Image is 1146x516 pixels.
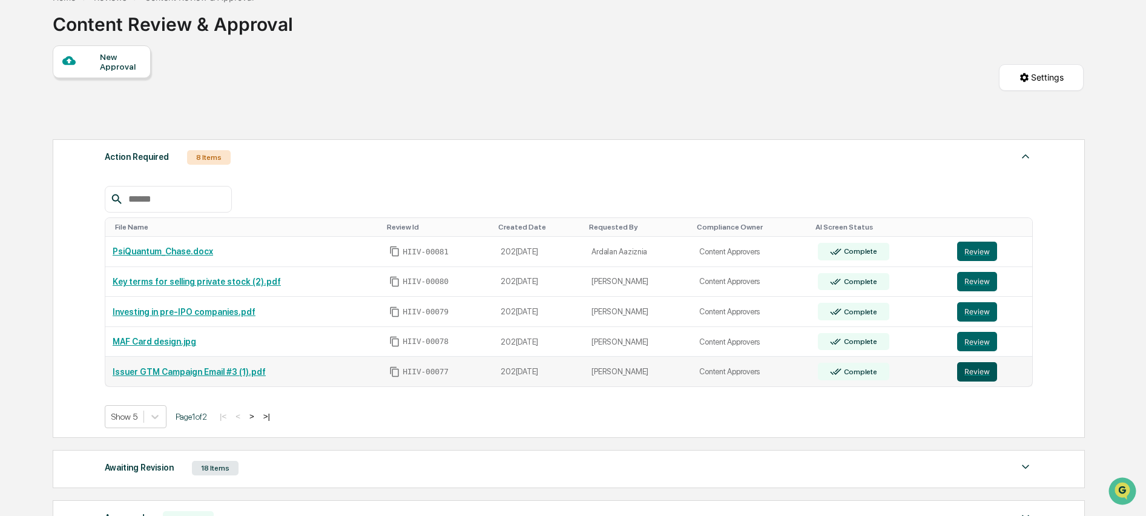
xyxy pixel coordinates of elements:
div: Complete [841,308,877,316]
td: Ardalan Aaziznia [584,237,692,267]
a: 🖐️Preclearance [7,148,83,170]
button: Start new chat [206,96,220,111]
div: Awaiting Revision [105,460,174,475]
span: Data Lookup [24,176,76,188]
div: Toggle SortBy [960,223,1027,231]
a: Issuer GTM Campaign Email #3 (1).pdf [113,367,266,377]
div: 18 Items [192,461,239,475]
td: 202[DATE] [493,267,584,297]
div: 🗄️ [88,154,97,164]
img: caret [1018,149,1033,164]
td: 202[DATE] [493,357,584,386]
div: Complete [841,247,877,256]
img: 1746055101610-c473b297-6a78-478c-a979-82029cc54cd1 [12,93,34,114]
td: 202[DATE] [493,237,584,267]
a: Key terms for selling private stock (2).pdf [113,277,281,286]
span: Preclearance [24,153,78,165]
td: Content Approvers [692,297,810,327]
div: Action Required [105,149,169,165]
div: Start new chat [41,93,199,105]
div: Complete [841,277,877,286]
div: 8 Items [187,150,231,165]
span: HIIV-00080 [403,277,449,286]
a: Review [957,362,1025,382]
span: Copy Id [389,246,400,257]
span: HIIV-00079 [403,307,449,317]
span: Copy Id [389,306,400,317]
span: Pylon [120,205,147,214]
div: Toggle SortBy [697,223,805,231]
button: |< [216,411,230,422]
span: Copy Id [389,276,400,287]
p: How can we help? [12,25,220,45]
span: Page 1 of 2 [176,412,207,422]
div: Complete [841,368,877,376]
button: Review [957,242,997,261]
span: Copy Id [389,366,400,377]
a: Investing in pre-IPO companies.pdf [113,307,255,317]
button: Review [957,302,997,322]
button: Review [957,332,997,351]
a: MAF Card design.jpg [113,337,196,346]
div: Complete [841,337,877,346]
iframe: Open customer support [1107,476,1140,509]
span: Copy Id [389,336,400,347]
div: Toggle SortBy [115,223,377,231]
a: Review [957,332,1025,351]
td: Content Approvers [692,267,810,297]
td: 202[DATE] [493,297,584,327]
div: Content Review & Approval [53,4,293,35]
td: [PERSON_NAME] [584,267,692,297]
td: [PERSON_NAME] [584,327,692,357]
td: Content Approvers [692,237,810,267]
div: 🖐️ [12,154,22,164]
img: caret [1018,460,1033,474]
a: 🗄️Attestations [83,148,155,170]
a: Review [957,272,1025,291]
div: We're available if you need us! [41,105,153,114]
button: > [246,411,258,422]
span: HIIV-00081 [403,247,449,257]
td: 202[DATE] [493,327,584,357]
button: Review [957,272,997,291]
div: Toggle SortBy [498,223,579,231]
div: New Approval [100,52,140,71]
td: Content Approvers [692,357,810,386]
button: >| [260,411,274,422]
td: Content Approvers [692,327,810,357]
a: 🔎Data Lookup [7,171,81,193]
button: Settings [999,64,1084,91]
a: PsiQuantum_Chase.docx [113,246,213,256]
td: [PERSON_NAME] [584,297,692,327]
a: Review [957,302,1025,322]
button: < [232,411,244,422]
div: Toggle SortBy [387,223,489,231]
div: Toggle SortBy [589,223,687,231]
div: 🔎 [12,177,22,187]
td: [PERSON_NAME] [584,357,692,386]
a: Powered byPylon [85,205,147,214]
span: HIIV-00077 [403,367,449,377]
span: Attestations [100,153,150,165]
button: Review [957,362,997,382]
div: Toggle SortBy [815,223,945,231]
span: HIIV-00078 [403,337,449,346]
a: Review [957,242,1025,261]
